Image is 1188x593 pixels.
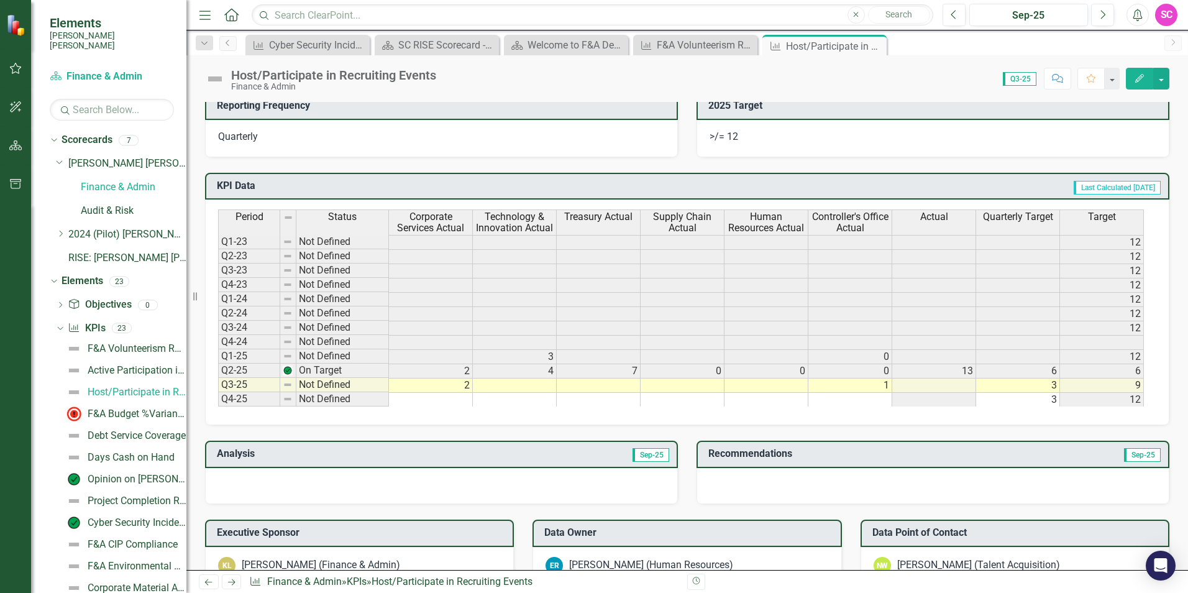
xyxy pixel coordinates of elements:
div: NW [874,557,891,574]
a: Days Cash on Hand [63,448,175,467]
img: 8DAGhfEEPCf229AAAAAElFTkSuQmCC [283,294,293,304]
span: Supply Chain Actual [643,211,721,233]
div: F&A Volunteerism Rate [657,37,754,53]
a: Cyber Security Incidents [249,37,367,53]
td: 12 [1060,235,1144,250]
img: Not Defined [66,363,81,378]
span: Human Resources Actual [727,211,805,233]
div: Cyber Security Incidents [88,517,186,528]
div: Host/Participate in Recruiting Events [231,68,436,82]
div: Host/Participate in Recruiting Events [786,39,884,54]
td: 12 [1060,250,1144,264]
a: SC RISE Scorecard - Welcome to ClearPoint [378,37,496,53]
td: Not Defined [296,234,389,249]
span: Sep-25 [633,448,669,462]
span: Controller's Office Actual [811,211,889,233]
td: Q1-24 [218,292,280,306]
img: ClearPoint Strategy [6,14,28,36]
a: [PERSON_NAME] [PERSON_NAME] CORPORATE Balanced Scorecard [68,157,186,171]
td: 12 [1060,350,1144,364]
div: F&A Volunteerism Rate [88,343,186,354]
td: Not Defined [296,321,389,335]
div: KL [218,557,235,574]
img: Not Defined [66,537,81,552]
div: F&A CIP Compliance [88,539,178,550]
img: Not Defined [66,450,81,465]
a: Elements [62,274,103,288]
a: Scorecards [62,133,112,147]
button: Search [868,6,930,24]
img: 8DAGhfEEPCf229AAAAAElFTkSuQmCC [283,265,293,275]
div: Active Participation in APPA and/or LPPC [88,365,186,376]
div: [PERSON_NAME] (Finance & Admin) [242,558,400,572]
img: Not Defined [205,69,225,89]
div: Welcome to F&A Departmental Scorecard [528,37,625,53]
span: >/= 12 [710,131,738,142]
td: 12 [1060,293,1144,307]
span: Actual [920,211,948,223]
div: » » [249,575,678,589]
img: 8DAGhfEEPCf229AAAAAElFTkSuQmCC [283,337,293,347]
td: Q2-23 [218,249,280,264]
div: Quarterly [205,120,678,157]
span: Treasury Actual [564,211,633,223]
a: Finance & Admin [267,576,342,587]
td: Q2-25 [218,364,280,378]
a: RISE: [PERSON_NAME] [PERSON_NAME] Recognizing Innovation, Safety and Excellence [68,251,186,265]
td: Q3-23 [218,264,280,278]
img: 8DAGhfEEPCf229AAAAAElFTkSuQmCC [283,323,293,333]
div: ER [546,557,563,574]
td: 0 [724,364,808,379]
img: Not Defined [66,428,81,443]
h3: KPI Data [217,180,504,191]
a: F&A Environmental Compliance [63,556,186,576]
a: Audit & Risk [81,204,186,218]
h3: Data Owner [544,527,834,538]
td: 0 [808,364,892,379]
td: Q2-24 [218,306,280,321]
td: 9 [1060,379,1144,393]
img: 8DAGhfEEPCf229AAAAAElFTkSuQmCC [283,213,293,223]
div: F&A Budget %Variance​ - Total Electric NFOM+CAP [88,408,186,420]
span: Last Calculated [DATE] [1074,181,1161,195]
td: On Target [296,364,389,378]
td: Q3-24 [218,321,280,335]
a: F&A Volunteerism Rate [63,339,186,359]
a: Welcome to F&A Departmental Scorecard [507,37,625,53]
td: Not Defined [296,335,389,349]
span: Technology & Innovation Actual [475,211,554,233]
span: Elements [50,16,174,30]
img: Not Meeting Target [66,407,81,421]
td: Not Defined [296,306,389,321]
a: Project Completion Rate - Corporate Services [63,491,186,511]
img: Not Defined [66,341,81,356]
a: Finance & Admin [50,70,174,84]
img: 8DAGhfEEPCf229AAAAAElFTkSuQmCC [283,351,293,361]
td: 3 [473,350,557,364]
td: 4 [473,364,557,379]
td: 6 [976,364,1060,379]
div: Cyber Security Incidents [269,37,367,53]
img: Not Defined [66,385,81,400]
span: Target [1088,211,1116,223]
div: Sep-25 [974,8,1084,23]
td: Q4-24 [218,335,280,349]
img: 8DAGhfEEPCf229AAAAAElFTkSuQmCC [283,308,293,318]
img: Not Defined [66,559,81,574]
a: Finance & Admin [81,180,186,195]
img: Not Defined [66,494,81,508]
td: 3 [976,393,1060,407]
td: Q4-23 [218,278,280,292]
span: Q3-25 [1003,72,1036,86]
span: Quarterly Target [983,211,1053,223]
div: Project Completion Rate - Corporate Services [88,495,186,507]
td: 2 [389,364,473,379]
div: Debt Service Coverage [88,430,186,441]
input: Search ClearPoint... [252,4,933,26]
div: [PERSON_NAME] (Human Resources) [569,558,733,572]
td: 0 [808,350,892,364]
a: F&A Volunteerism Rate [636,37,754,53]
td: 12 [1060,321,1144,336]
a: Active Participation in APPA and/or LPPC [63,361,186,380]
h3: Analysis [217,448,444,459]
